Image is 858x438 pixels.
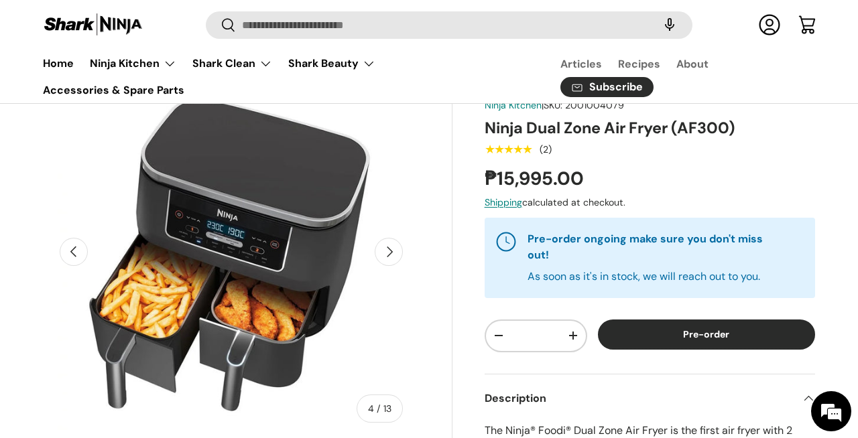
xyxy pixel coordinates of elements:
summary: Shark Beauty [280,50,383,77]
span: 13 [383,403,391,415]
div: (2) [540,145,552,155]
textarea: Type your message and hit 'Enter' [7,294,255,341]
strong: Pre-order ongoing make sure you don't miss out! [528,232,763,262]
a: Articles [560,51,602,77]
nav: Secondary [528,50,815,103]
a: Recipes [618,51,660,77]
a: Accessories & Spare Parts [43,77,184,103]
speech-search-button: Search by voice [648,11,691,40]
span: We're online! [78,133,185,268]
p: As soon as it's in stock, we will reach out to you. [528,269,786,285]
div: calculated at checkout. [485,196,815,210]
span: ★★★★★ [485,143,532,156]
span: 4 [368,403,374,415]
nav: Primary [43,50,528,103]
div: Chat with us now [70,75,225,92]
summary: Shark Clean [184,50,280,77]
summary: Description [485,374,815,423]
a: Home [43,50,74,76]
span: | [542,99,624,111]
span: 2001004079 [565,99,624,111]
summary: Ninja Kitchen [82,50,184,77]
h1: Ninja Dual Zone Air Fryer (AF300) [485,118,815,138]
a: Ninja Kitchen [485,99,542,111]
strong: ₱15,995.00 [485,166,587,191]
img: Shark Ninja Philippines [43,12,143,38]
span: / [377,403,381,415]
span: Subscribe [589,82,643,93]
a: About [676,51,709,77]
a: Shipping [485,196,522,208]
h2: Description [485,390,794,407]
span: SKU: [544,99,562,111]
button: Pre-order [598,319,815,350]
div: Minimize live chat window [220,7,252,39]
a: Subscribe [560,77,654,98]
div: 5.0 out of 5.0 stars [485,143,532,155]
